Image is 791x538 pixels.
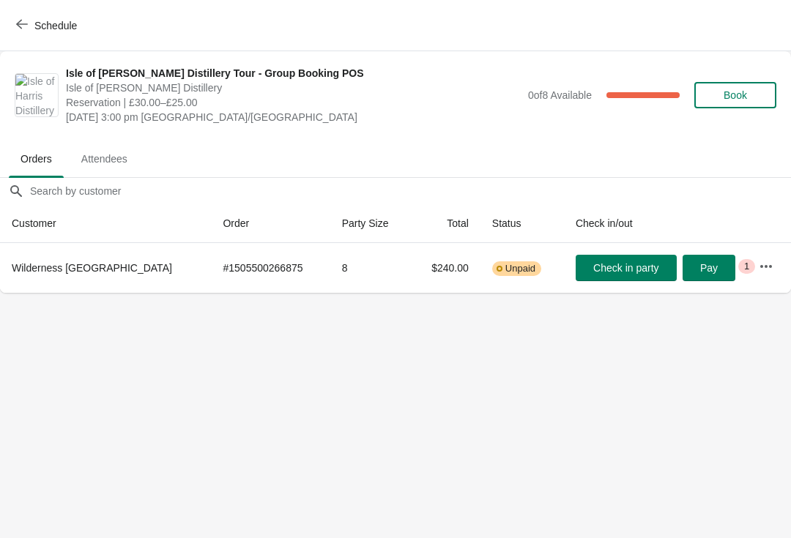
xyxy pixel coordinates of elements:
span: Reservation | £30.00–£25.00 [66,95,521,110]
th: Order [211,204,330,243]
td: $240.00 [411,243,480,293]
span: [DATE] 3:00 pm [GEOGRAPHIC_DATA]/[GEOGRAPHIC_DATA] [66,110,521,124]
span: Schedule [34,20,77,31]
th: Total [411,204,480,243]
button: Pay [683,255,735,281]
button: Check in party [576,255,677,281]
span: 0 of 8 Available [528,89,592,101]
span: Isle of [PERSON_NAME] Distillery [66,81,521,95]
span: Orders [9,146,64,172]
span: Isle of [PERSON_NAME] Distillery Tour - Group Booking POS [66,66,521,81]
span: Check in party [593,262,658,274]
span: Attendees [70,146,139,172]
span: Book [724,89,747,101]
button: Book [694,82,776,108]
span: Wilderness [GEOGRAPHIC_DATA] [12,262,172,274]
span: Pay [700,262,718,274]
th: Party Size [330,204,411,243]
span: Unpaid [505,263,535,274]
img: Isle of Harris Distillery Tour - Group Booking POS [15,74,58,116]
button: Schedule [7,12,89,39]
td: 8 [330,243,411,293]
th: Check in/out [564,204,747,243]
th: Status [480,204,564,243]
input: Search by customer [29,178,791,204]
span: 1 [744,261,749,272]
td: # 1505500266875 [211,243,330,293]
